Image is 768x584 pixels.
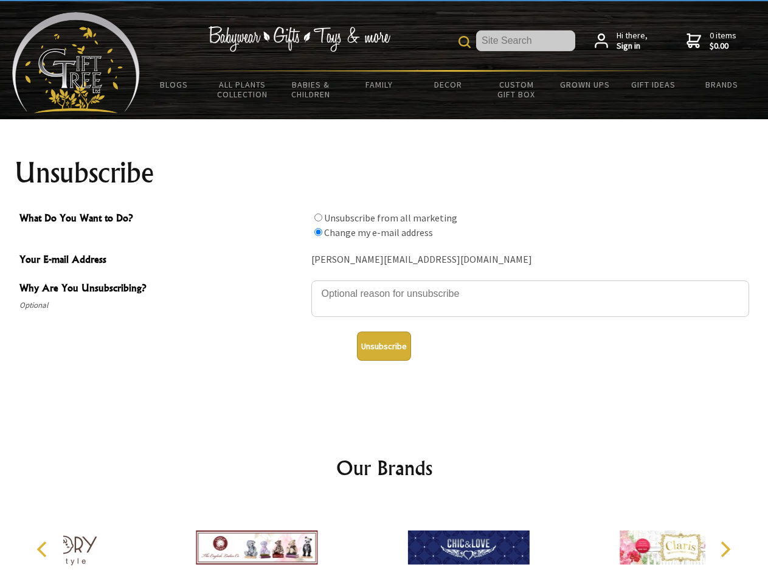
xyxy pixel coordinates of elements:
[277,72,345,107] a: Babies & Children
[688,72,756,97] a: Brands
[314,228,322,236] input: What Do You Want to Do?
[311,280,749,317] textarea: Why Are You Unsubscribing?
[208,26,390,52] img: Babywear - Gifts - Toys & more
[482,72,551,107] a: Custom Gift Box
[550,72,619,97] a: Grown Ups
[19,280,305,298] span: Why Are You Unsubscribing?
[324,226,433,238] label: Change my e-mail address
[413,72,482,97] a: Decor
[619,72,688,97] a: Gift Ideas
[19,252,305,269] span: Your E-mail Address
[12,12,140,113] img: Babyware - Gifts - Toys and more...
[458,36,471,48] img: product search
[311,251,749,269] div: [PERSON_NAME][EMAIL_ADDRESS][DOMAIN_NAME]
[19,298,305,313] span: Optional
[617,30,648,52] span: Hi there,
[314,214,322,221] input: What Do You Want to Do?
[595,30,648,52] a: Hi there,Sign in
[140,72,209,97] a: BLOGS
[357,332,411,361] button: Unsubscribe
[345,72,414,97] a: Family
[687,30,736,52] a: 0 items$0.00
[617,41,648,52] strong: Sign in
[24,453,744,482] h2: Our Brands
[30,536,57,563] button: Previous
[476,30,575,51] input: Site Search
[209,72,277,107] a: All Plants Collection
[324,212,457,224] label: Unsubscribe from all marketing
[710,41,736,52] strong: $0.00
[710,30,736,52] span: 0 items
[711,536,738,563] button: Next
[15,158,754,187] h1: Unsubscribe
[19,210,305,228] span: What Do You Want to Do?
